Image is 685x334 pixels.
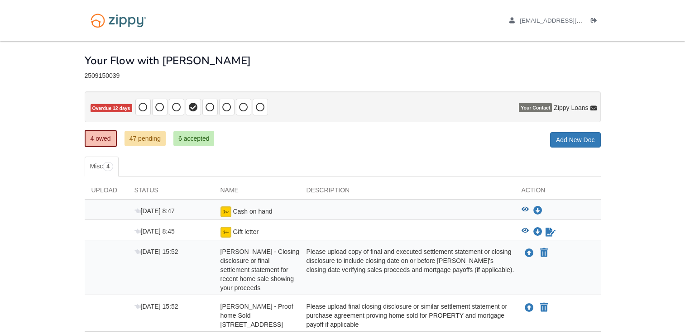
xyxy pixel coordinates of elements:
[214,186,300,199] div: Name
[85,130,117,147] a: 4 owed
[103,162,113,171] span: 4
[125,131,166,146] a: 47 pending
[134,303,178,310] span: [DATE] 15:52
[128,186,214,199] div: Status
[300,186,515,199] div: Description
[591,17,601,26] a: Log out
[524,247,535,259] button: Upload Tyler Johnston - Closing disclosure or final settlement statement for recent home sale sho...
[524,302,535,314] button: Upload Tyler Johnston - Proof home Sold 704 S Main St Lewistown IL 61542
[85,72,601,80] div: 2509150039
[300,247,515,292] div: Please upload copy of final and executed settlement statement or closing disclosure to include cl...
[509,17,624,26] a: edit profile
[533,207,542,215] a: Download Cash on hand
[550,132,601,148] a: Add New Doc
[522,228,529,237] button: View Gift letter
[220,303,293,328] span: [PERSON_NAME] - Proof home Sold [STREET_ADDRESS]
[173,131,215,146] a: 6 accepted
[134,228,175,235] span: [DATE] 8:45
[545,227,556,238] a: Sign Form
[539,248,549,258] button: Declare Tyler Johnston - Closing disclosure or final settlement statement for recent home sale sh...
[220,227,231,238] img: Ready for you to esign
[91,104,132,113] span: Overdue 12 days
[134,207,175,215] span: [DATE] 8:47
[220,248,299,291] span: [PERSON_NAME] - Closing disclosure or final settlement statement for recent home sale showing you...
[233,208,272,215] span: Cash on hand
[515,186,601,199] div: Action
[85,55,251,67] h1: Your Flow with [PERSON_NAME]
[134,248,178,255] span: [DATE] 15:52
[522,206,529,215] button: View Cash on hand
[539,302,549,313] button: Declare Tyler Johnston - Proof home Sold 704 S Main St Lewistown IL 61542 not applicable
[85,157,119,177] a: Misc
[519,103,552,112] span: Your Contact
[233,228,259,235] span: Gift letter
[220,206,231,217] img: esign
[85,9,152,32] img: Logo
[533,229,542,236] a: Download Gift letter
[85,186,128,199] div: Upload
[300,302,515,329] div: Please upload final closing disclosure or similar settlement statement or purchase agreement prov...
[554,103,588,112] span: Zippy Loans
[520,17,623,24] span: maddisonbrown222@yahoo.com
